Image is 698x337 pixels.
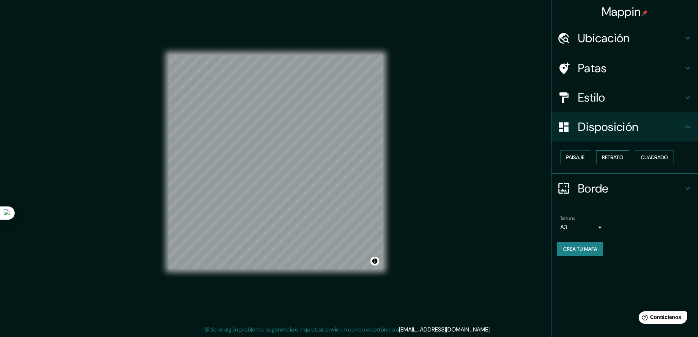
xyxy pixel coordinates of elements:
[492,325,493,333] font: .
[602,4,641,19] font: Mappin
[578,90,605,105] font: Estilo
[641,154,668,161] font: Cuadrado
[551,174,698,203] div: Borde
[635,150,674,164] button: Cuadrado
[578,30,630,46] font: Ubicación
[551,54,698,83] div: Patas
[633,308,690,329] iframe: Lanzador de widgets de ayuda
[169,55,383,269] canvas: Mapa
[399,326,490,333] a: [EMAIL_ADDRESS][DOMAIN_NAME]
[642,10,648,16] img: pin-icon.png
[566,154,584,161] font: Paisaje
[560,150,590,164] button: Paisaje
[370,257,379,265] button: Activar o desactivar atribución
[578,61,607,76] font: Patas
[490,326,491,333] font: .
[551,23,698,53] div: Ubicación
[205,326,399,333] font: Si tiene algún problema, sugerencia o inquietud, envíe un correo electrónico a
[551,112,698,142] div: Disposición
[578,181,609,196] font: Borde
[560,215,575,221] font: Tamaño
[560,221,604,233] div: A3
[563,246,597,252] font: Crea tu mapa
[602,154,623,161] font: Retrato
[551,83,698,112] div: Estilo
[491,325,492,333] font: .
[596,150,629,164] button: Retrato
[557,242,603,256] button: Crea tu mapa
[578,119,638,135] font: Disposición
[560,223,567,231] font: A3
